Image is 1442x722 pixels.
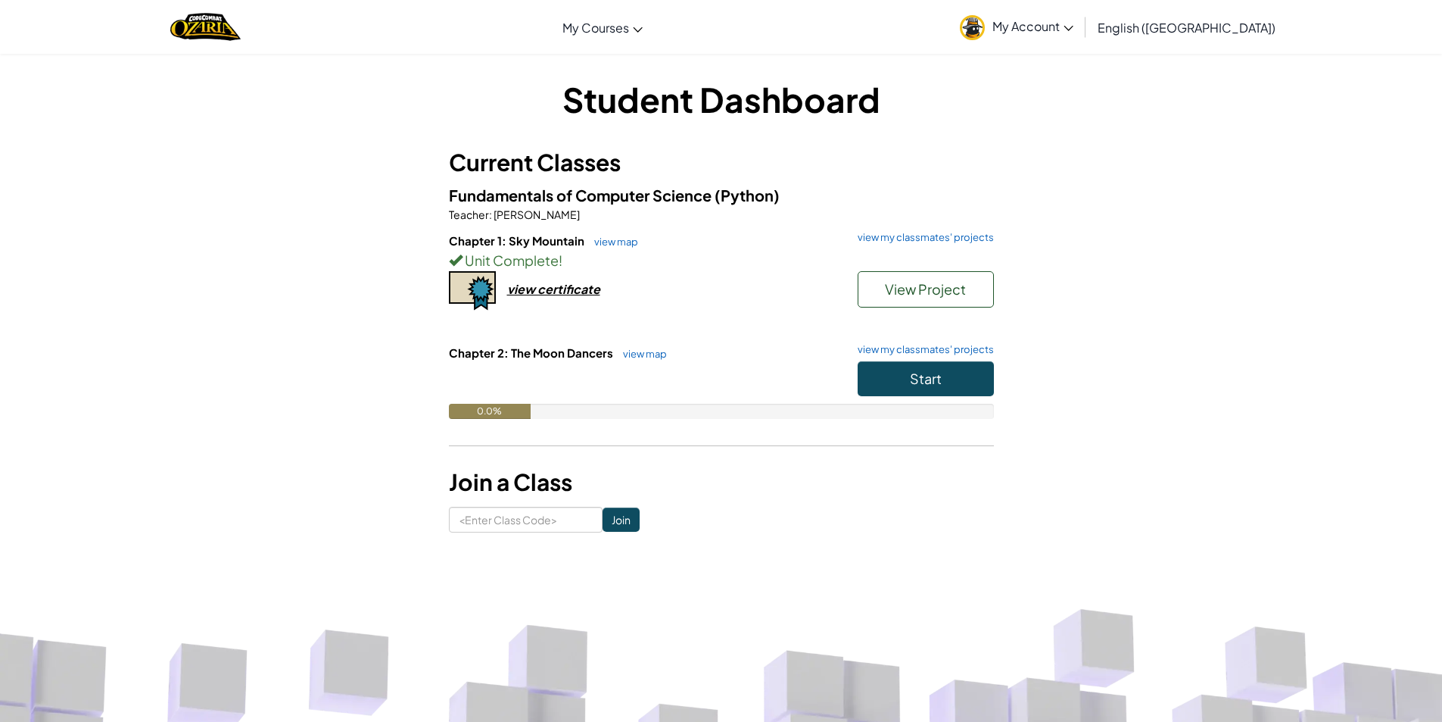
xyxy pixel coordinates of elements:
[449,233,587,248] span: Chapter 1: Sky Mountain
[462,252,559,269] span: Unit Complete
[449,186,715,205] span: Fundamentals of Computer Science
[555,7,650,48] a: My Courses
[952,3,1081,51] a: My Account
[492,208,580,221] span: [PERSON_NAME]
[1098,20,1275,36] span: English ([GEOGRAPHIC_DATA])
[170,11,241,42] a: Ozaria by CodeCombat logo
[992,18,1073,34] span: My Account
[449,145,994,180] h3: Current Classes
[1090,7,1283,48] a: English ([GEOGRAPHIC_DATA])
[615,348,667,360] a: view map
[449,208,489,221] span: Teacher
[507,281,600,297] div: view certificate
[449,507,603,533] input: <Enter Class Code>
[449,404,531,419] div: 0.0%
[858,271,994,308] button: View Project
[449,345,615,360] span: Chapter 2: The Moon Dancers
[715,186,780,205] span: (Python)
[449,76,994,123] h1: Student Dashboard
[603,508,640,532] input: Join
[449,281,600,297] a: view certificate
[449,271,496,311] img: certificate-icon.png
[587,236,638,248] a: view map
[850,345,994,355] a: view my classmates' projects
[449,465,994,499] h3: Join a Class
[885,280,966,298] span: View Project
[562,20,629,36] span: My Courses
[858,361,994,396] button: Start
[910,370,942,387] span: Start
[960,15,985,40] img: avatar
[489,208,492,221] span: :
[850,233,994,242] a: view my classmates' projects
[559,252,562,269] span: !
[170,11,241,42] img: Home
